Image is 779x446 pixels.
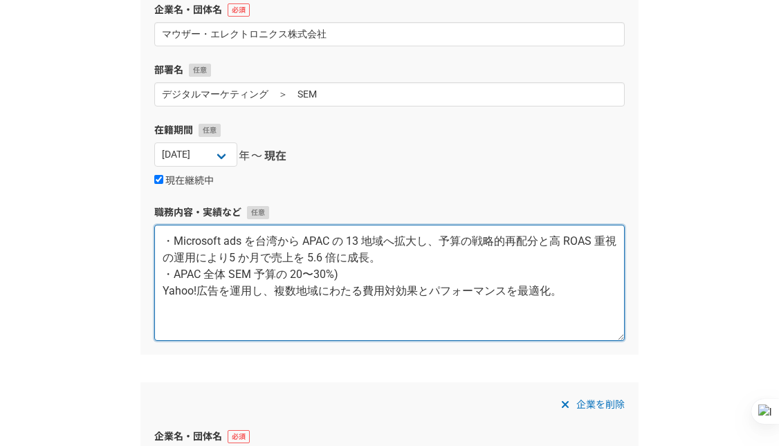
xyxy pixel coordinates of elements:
[154,3,625,17] label: 企業名・団体名
[576,396,625,413] span: 企業を削除
[154,205,625,220] label: 職務内容・実績など
[154,429,625,444] label: 企業名・団体名
[264,148,286,165] span: 現在
[239,148,263,165] span: 年〜
[154,123,625,138] label: 在籍期間
[154,22,625,46] input: エニィクルー株式会社
[154,63,625,77] label: 部署名
[154,175,163,184] input: 現在継続中
[154,82,625,106] input: 開発2部
[154,175,214,187] label: 現在継続中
